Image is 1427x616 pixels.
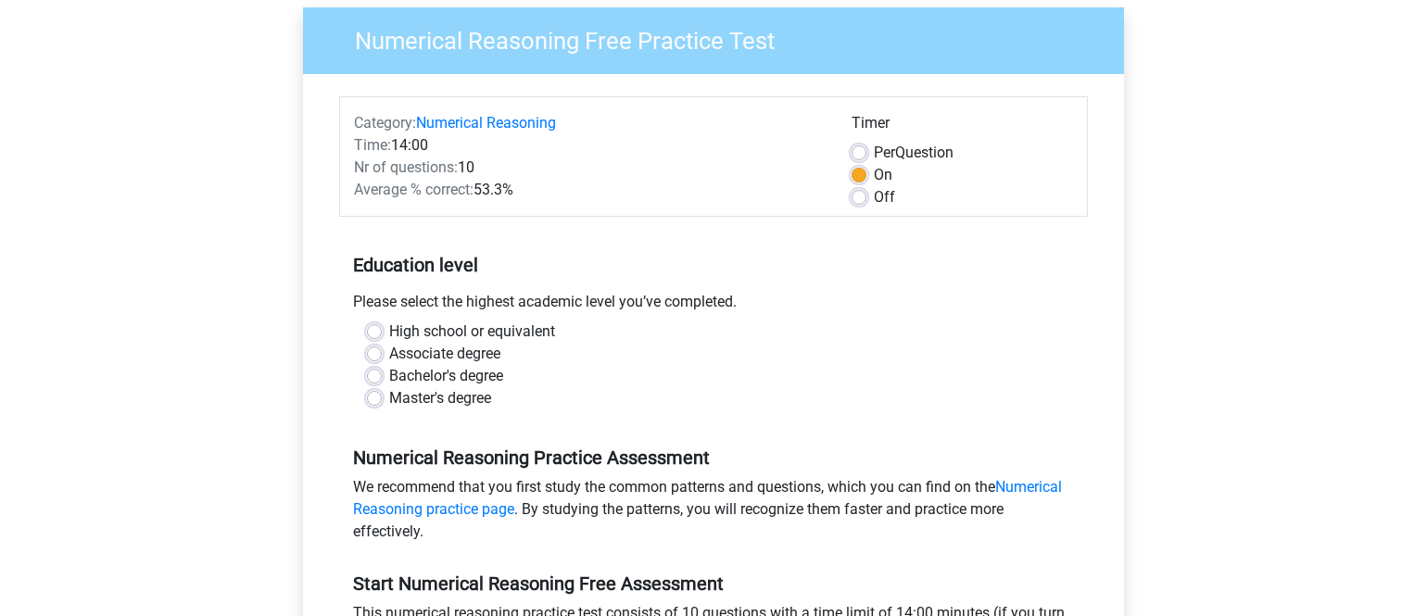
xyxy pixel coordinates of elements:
h5: Numerical Reasoning Practice Assessment [353,446,1074,469]
div: 14:00 [340,134,838,157]
span: Nr of questions: [354,158,458,176]
label: Bachelor's degree [389,365,503,387]
a: Numerical Reasoning [416,114,556,132]
div: 53.3% [340,179,838,201]
div: We recommend that you first study the common patterns and questions, which you can find on the . ... [339,476,1088,550]
label: Off [874,186,895,208]
span: Average % correct: [354,181,474,198]
label: Question [874,142,953,164]
label: Master's degree [389,387,491,409]
label: Associate degree [389,343,500,365]
label: On [874,164,892,186]
h5: Education level [353,246,1074,283]
span: Time: [354,136,391,154]
span: Category: [354,114,416,132]
span: Per [874,144,895,161]
label: High school or equivalent [389,321,555,343]
div: Please select the highest academic level you’ve completed. [339,291,1088,321]
div: 10 [340,157,838,179]
h5: Start Numerical Reasoning Free Assessment [353,572,1074,595]
h3: Numerical Reasoning Free Practice Test [333,19,1110,56]
div: Timer [852,112,1073,142]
